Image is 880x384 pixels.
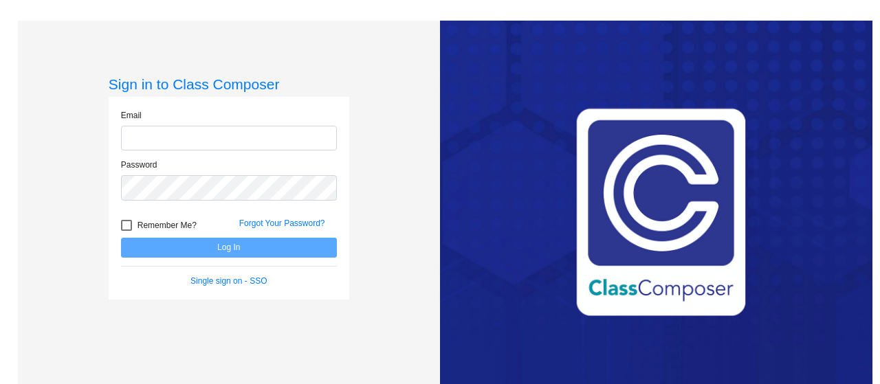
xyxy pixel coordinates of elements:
[239,218,325,228] a: Forgot Your Password?
[121,238,337,258] button: Log In
[109,76,349,93] h3: Sign in to Class Composer
[121,109,142,122] label: Email
[190,276,267,286] a: Single sign on - SSO
[121,159,157,171] label: Password
[137,217,197,234] span: Remember Me?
